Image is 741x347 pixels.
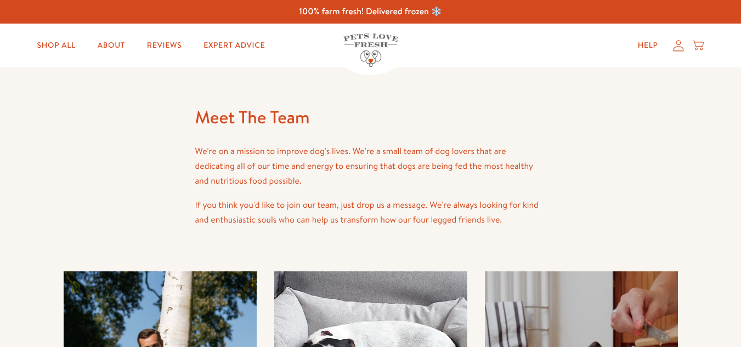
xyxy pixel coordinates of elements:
p: If you think you'd like to join our team, just drop us a message. We're always looking for kind a... [195,198,546,227]
h1: Meet The Team [195,103,546,132]
a: About [89,35,134,56]
a: Shop All [29,35,84,56]
a: Help [629,35,667,56]
a: Reviews [138,35,190,56]
img: Pets Love Fresh [343,33,398,67]
p: We're on a mission to improve dog's lives. We're a small team of dog lovers that are dedicating a... [195,144,546,189]
a: Expert Advice [195,35,274,56]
